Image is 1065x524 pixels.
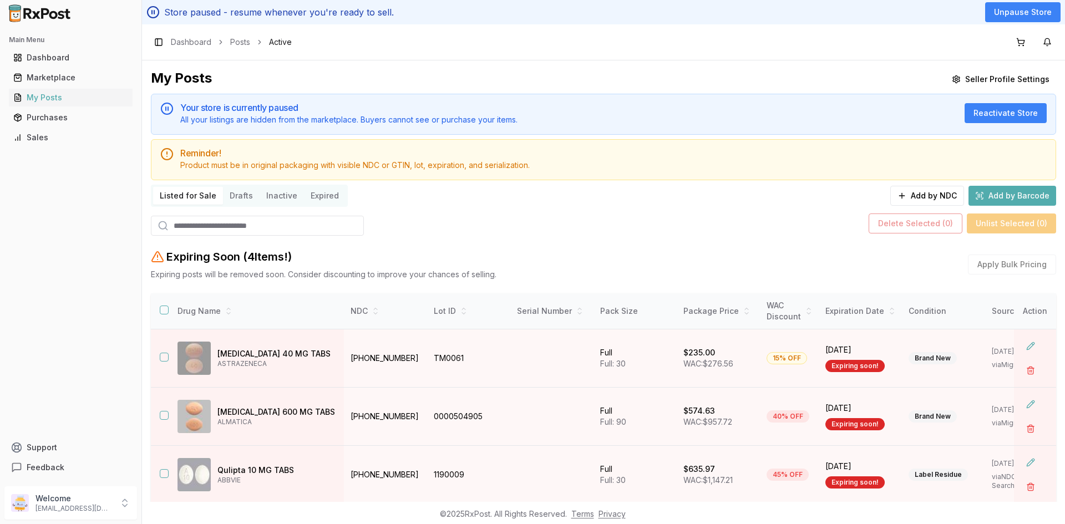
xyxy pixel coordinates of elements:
p: $574.63 [683,405,715,416]
span: WAC: $1,147.21 [683,475,733,485]
p: [EMAIL_ADDRESS][DOMAIN_NAME] [35,504,113,513]
td: [PHONE_NUMBER] [344,388,427,446]
span: [DATE] [825,344,895,355]
span: [DATE] [825,403,895,414]
a: Sales [9,128,133,147]
img: Qulipta 10 MG TABS [177,458,211,491]
p: Welcome [35,493,113,504]
div: Expiring soon! [825,476,885,489]
a: Terms [571,509,594,518]
div: Purchases [13,112,128,123]
th: Pack Size [594,293,677,329]
button: Dashboard [4,49,137,67]
div: Product must be in original packaging with visible NDC or GTIN, lot, expiration, and serialization. [180,160,1047,171]
button: Inactive [260,187,304,205]
button: Seller Profile Settings [945,69,1056,89]
h2: Expiring Soon ( 4 Item s !) [166,249,292,264]
img: RxPost Logo [4,4,75,22]
button: My Posts [4,89,137,106]
button: Expired [304,187,346,205]
p: ALMATICA [217,418,335,426]
h2: Main Menu [9,35,133,44]
button: Add by NDC [890,186,964,206]
div: 45% OFF [767,469,809,481]
img: Gralise 600 MG TABS [177,400,211,433]
div: Expiring soon! [825,418,885,430]
button: Support [4,437,137,457]
div: Expiration Date [825,306,895,317]
p: [MEDICAL_DATA] 40 MG TABS [217,348,335,359]
p: via Migrated [992,419,1034,428]
p: via NDC Search [992,472,1034,490]
div: Source [992,306,1034,317]
p: [DATE] [992,347,1034,356]
button: Edit [1021,452,1041,472]
div: 40% OFF [767,410,809,423]
button: Delete [1021,477,1041,497]
a: Dashboard [171,37,211,48]
span: Full: 30 [600,475,626,485]
div: Expiring soon! [825,360,885,372]
td: Full [594,446,677,504]
p: [DATE] [992,405,1034,414]
td: 1190009 [427,446,510,504]
a: Dashboard [9,48,133,68]
button: Reactivate Store [965,103,1047,123]
button: Delete [1021,419,1041,439]
span: [DATE] [825,461,895,472]
p: $235.00 [683,347,715,358]
div: 15% OFF [767,352,807,364]
p: [DATE] [992,459,1034,468]
div: Serial Number [517,306,587,317]
div: Sales [13,132,128,143]
button: Delete [1021,360,1041,380]
td: Full [594,388,677,446]
nav: breadcrumb [171,37,292,48]
p: Store paused - resume whenever you're ready to sell. [164,6,394,19]
span: Active [269,37,292,48]
button: Drafts [223,187,260,205]
div: Brand New [909,410,957,423]
div: NDC [351,306,420,317]
button: Edit [1021,394,1041,414]
p: ASTRAZENECA [217,359,335,368]
span: WAC: $276.56 [683,359,733,368]
td: [PHONE_NUMBER] [344,446,427,504]
img: Crestor 40 MG TABS [177,342,211,375]
div: Package Price [683,306,753,317]
th: Action [1014,293,1056,329]
h5: Your store is currently paused [180,103,956,112]
td: TM0061 [427,329,510,388]
p: [MEDICAL_DATA] 600 MG TABS [217,406,335,418]
div: Label Residue [909,469,968,481]
td: 0000504905 [427,388,510,446]
th: Condition [902,293,985,329]
h5: Reminder! [180,149,1047,157]
p: Qulipta 10 MG TABS [217,465,335,476]
div: Brand New [909,352,957,364]
div: Marketplace [13,72,128,83]
button: Marketplace [4,69,137,87]
div: All your listings are hidden from the marketplace. Buyers cannot see or purchase your items. [180,114,956,125]
button: Edit [1021,336,1041,356]
div: Dashboard [13,52,128,63]
td: [PHONE_NUMBER] [344,329,427,388]
div: My Posts [151,69,212,89]
span: Feedback [27,462,64,473]
p: Expiring posts will be removed soon. Consider discounting to improve your chances of selling. [151,269,496,280]
button: Purchases [4,109,137,126]
button: Unpause Store [985,2,1061,22]
span: Full: 90 [600,417,626,426]
a: My Posts [9,88,133,108]
p: $635.97 [683,464,715,475]
p: via Migrated [992,360,1034,369]
td: Full [594,329,677,388]
button: Listed for Sale [153,187,223,205]
span: Full: 30 [600,359,626,368]
p: ABBVIE [217,476,335,485]
div: WAC Discount [767,300,812,322]
button: Feedback [4,457,137,477]
div: My Posts [13,92,128,103]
